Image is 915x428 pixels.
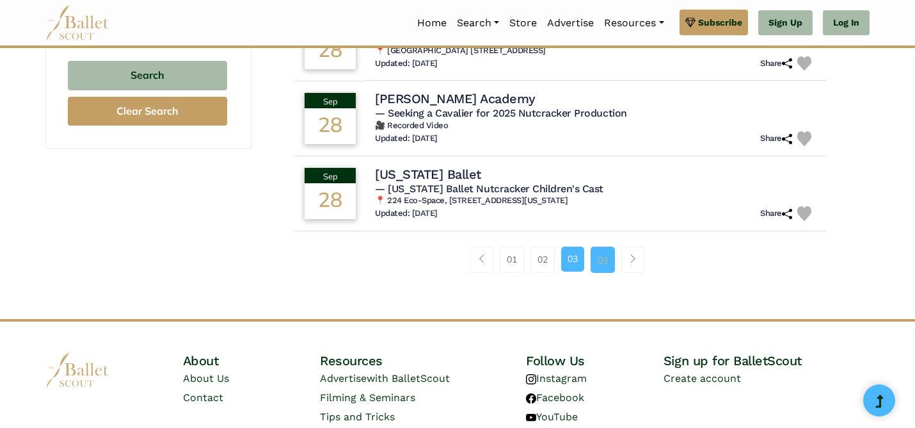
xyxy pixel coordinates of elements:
[470,247,651,272] nav: Page navigation example
[526,391,584,404] a: Facebook
[680,10,748,35] a: Subscribe
[685,15,696,29] img: gem.svg
[526,411,578,423] a: YouTube
[526,352,664,369] h4: Follow Us
[504,10,542,37] a: Store
[599,10,669,37] a: Resources
[760,208,792,219] h6: Share
[68,97,227,126] button: Clear Search
[561,247,584,271] a: 03
[758,10,813,36] a: Sign Up
[698,15,742,29] span: Subscribe
[591,247,615,272] a: 04
[305,108,356,144] div: 28
[375,133,438,144] h6: Updated: [DATE]
[526,413,536,423] img: youtube logo
[530,247,555,272] a: 02
[375,107,627,119] span: — Seeking a Cavalier for 2025 Nutcracker Production
[526,374,536,384] img: instagram logo
[320,391,415,404] a: Filming & Seminars
[526,372,587,384] a: Instagram
[320,411,395,423] a: Tips and Tricks
[305,168,356,183] div: Sep
[500,247,524,272] a: 01
[305,93,356,108] div: Sep
[375,166,481,183] h4: [US_STATE] Ballet
[664,352,870,369] h4: Sign up for BalletScout
[760,133,792,144] h6: Share
[375,183,603,195] span: — [US_STATE] Ballet Nutcracker Children's Cast
[367,372,450,384] span: with BalletScout
[320,352,526,369] h4: Resources
[375,120,816,131] h6: 🎥 Recorded Video
[412,10,452,37] a: Home
[375,195,816,206] h6: 📍 224 Eco-Space, [STREET_ADDRESS][US_STATE]
[375,45,816,56] h6: 📍 [GEOGRAPHIC_DATA] [STREET_ADDRESS]
[320,372,450,384] a: Advertisewith BalletScout
[305,183,356,219] div: 28
[45,352,109,388] img: logo
[823,10,870,36] a: Log In
[375,90,536,107] h4: [PERSON_NAME] Academy
[183,372,229,384] a: About Us
[183,352,321,369] h4: About
[526,393,536,404] img: facebook logo
[305,33,356,69] div: 28
[375,58,438,69] h6: Updated: [DATE]
[183,391,223,404] a: Contact
[664,372,741,384] a: Create account
[452,10,504,37] a: Search
[542,10,599,37] a: Advertise
[760,58,792,69] h6: Share
[375,208,438,219] h6: Updated: [DATE]
[68,61,227,91] button: Search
